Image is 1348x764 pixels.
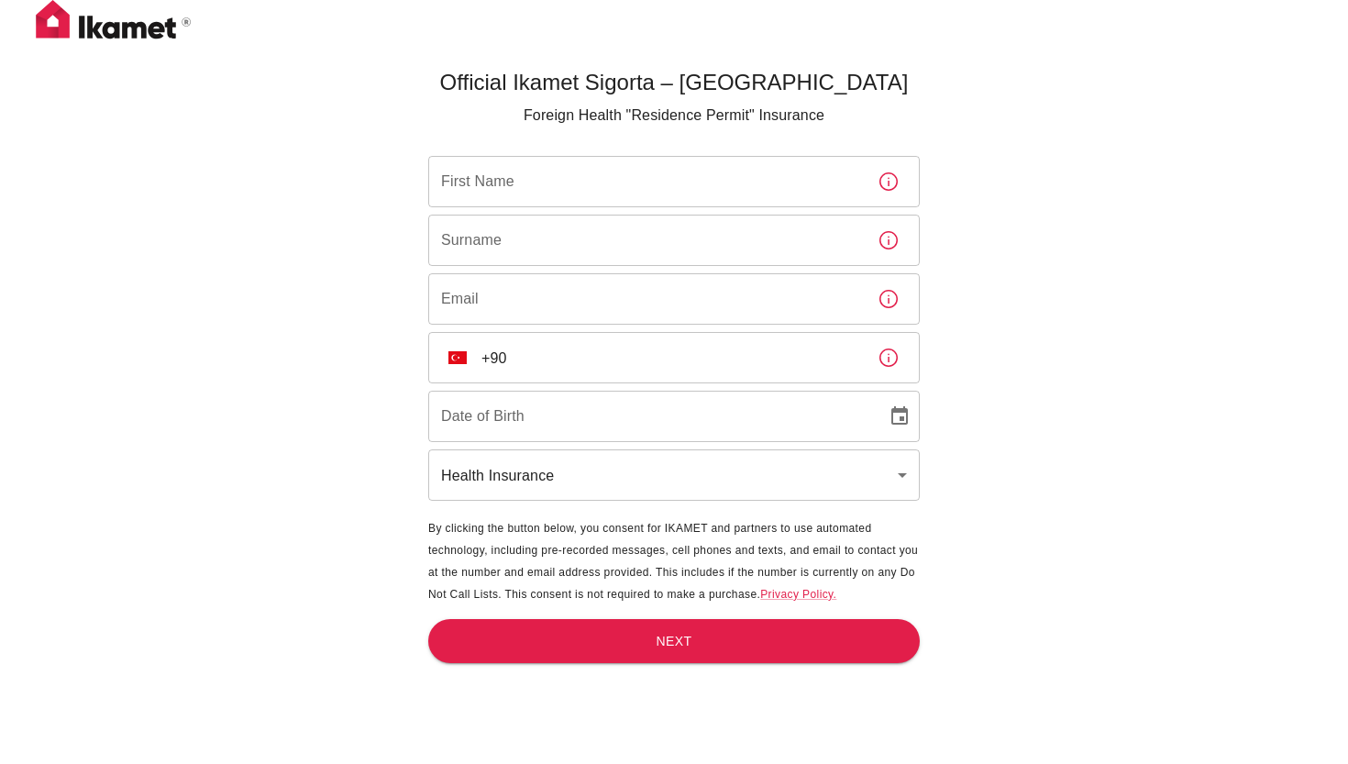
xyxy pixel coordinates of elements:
[428,449,920,501] div: Health Insurance
[428,391,874,442] input: DD/MM/YYYY
[428,522,918,601] span: By clicking the button below, you consent for IKAMET and partners to use automated technology, in...
[760,588,836,601] a: Privacy Policy.
[428,619,920,664] button: Next
[428,105,920,127] p: Foreign Health "Residence Permit" Insurance
[448,351,467,364] img: unknown
[441,341,474,374] button: Select country
[428,68,920,97] h5: Official Ikamet Sigorta – [GEOGRAPHIC_DATA]
[881,398,918,435] button: Choose date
